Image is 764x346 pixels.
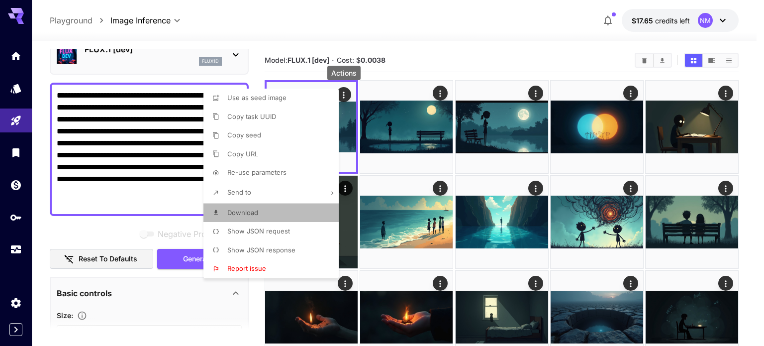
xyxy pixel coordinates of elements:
[327,66,361,80] div: Actions
[227,246,295,254] span: Show JSON response
[227,94,286,102] span: Use as seed image
[227,264,266,272] span: Report issue
[227,227,290,235] span: Show JSON request
[227,131,261,139] span: Copy seed
[227,188,251,196] span: Send to
[227,168,286,176] span: Re-use parameters
[227,113,276,120] span: Copy task UUID
[227,209,258,217] span: Download
[227,150,258,158] span: Copy URL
